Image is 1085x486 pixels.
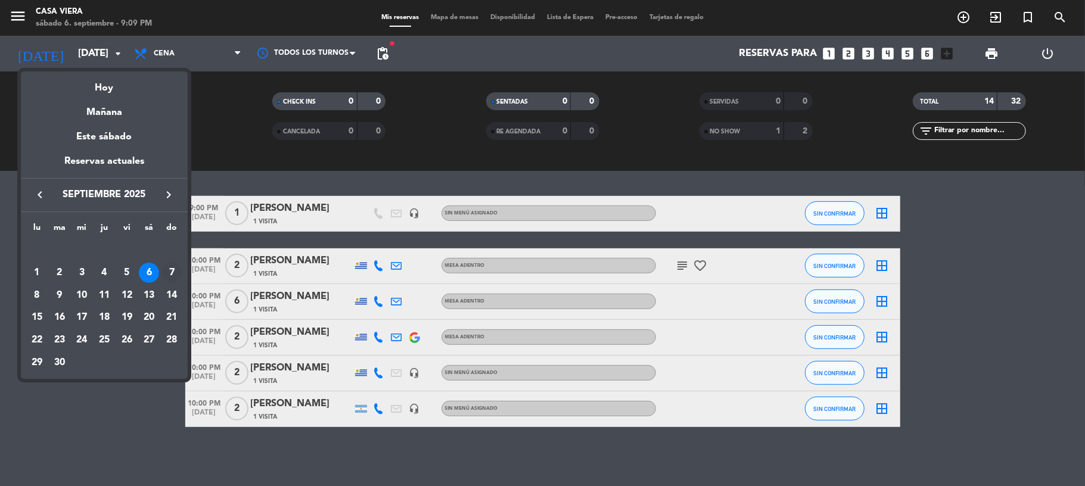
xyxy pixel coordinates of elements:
td: 17 de septiembre de 2025 [70,306,93,329]
div: Este sábado [21,120,188,154]
div: 30 [49,353,70,373]
td: 24 de septiembre de 2025 [70,329,93,351]
div: 26 [117,330,137,350]
div: 21 [161,307,182,328]
td: 9 de septiembre de 2025 [48,284,71,307]
td: 11 de septiembre de 2025 [93,284,116,307]
div: 18 [94,307,114,328]
td: 6 de septiembre de 2025 [138,261,161,284]
th: jueves [93,221,116,239]
div: 28 [161,330,182,350]
td: 27 de septiembre de 2025 [138,329,161,351]
div: 2 [49,263,70,283]
td: 1 de septiembre de 2025 [26,261,48,284]
th: miércoles [70,221,93,239]
div: 10 [71,285,92,306]
div: 29 [27,353,47,373]
div: 19 [117,307,137,328]
th: lunes [26,221,48,239]
td: 20 de septiembre de 2025 [138,306,161,329]
i: keyboard_arrow_left [33,188,47,202]
div: 27 [139,330,159,350]
td: 4 de septiembre de 2025 [93,261,116,284]
td: 7 de septiembre de 2025 [160,261,183,284]
button: keyboard_arrow_left [29,187,51,202]
td: 26 de septiembre de 2025 [116,329,138,351]
div: 17 [71,307,92,328]
th: sábado [138,221,161,239]
div: 24 [71,330,92,350]
div: 14 [161,285,182,306]
td: 2 de septiembre de 2025 [48,261,71,284]
span: septiembre 2025 [51,187,158,202]
div: 16 [49,307,70,328]
div: 8 [27,285,47,306]
div: Mañana [21,96,188,120]
td: 13 de septiembre de 2025 [138,284,161,307]
td: 23 de septiembre de 2025 [48,329,71,351]
td: SEP. [26,239,183,261]
td: 15 de septiembre de 2025 [26,306,48,329]
button: keyboard_arrow_right [158,187,179,202]
div: 13 [139,285,159,306]
div: 1 [27,263,47,283]
div: Hoy [21,71,188,96]
td: 8 de septiembre de 2025 [26,284,48,307]
div: 25 [94,330,114,350]
td: 29 de septiembre de 2025 [26,351,48,374]
div: 23 [49,330,70,350]
th: martes [48,221,71,239]
div: 11 [94,285,114,306]
td: 21 de septiembre de 2025 [160,306,183,329]
td: 30 de septiembre de 2025 [48,351,71,374]
td: 14 de septiembre de 2025 [160,284,183,307]
td: 3 de septiembre de 2025 [70,261,93,284]
div: 5 [117,263,137,283]
div: 22 [27,330,47,350]
div: 9 [49,285,70,306]
div: 7 [161,263,182,283]
div: 12 [117,285,137,306]
div: Reservas actuales [21,154,188,178]
td: 5 de septiembre de 2025 [116,261,138,284]
th: viernes [116,221,138,239]
td: 28 de septiembre de 2025 [160,329,183,351]
td: 18 de septiembre de 2025 [93,306,116,329]
td: 12 de septiembre de 2025 [116,284,138,307]
td: 16 de septiembre de 2025 [48,306,71,329]
i: keyboard_arrow_right [161,188,176,202]
td: 19 de septiembre de 2025 [116,306,138,329]
div: 20 [139,307,159,328]
td: 10 de septiembre de 2025 [70,284,93,307]
td: 25 de septiembre de 2025 [93,329,116,351]
th: domingo [160,221,183,239]
div: 15 [27,307,47,328]
div: 4 [94,263,114,283]
div: 3 [71,263,92,283]
td: 22 de septiembre de 2025 [26,329,48,351]
div: 6 [139,263,159,283]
